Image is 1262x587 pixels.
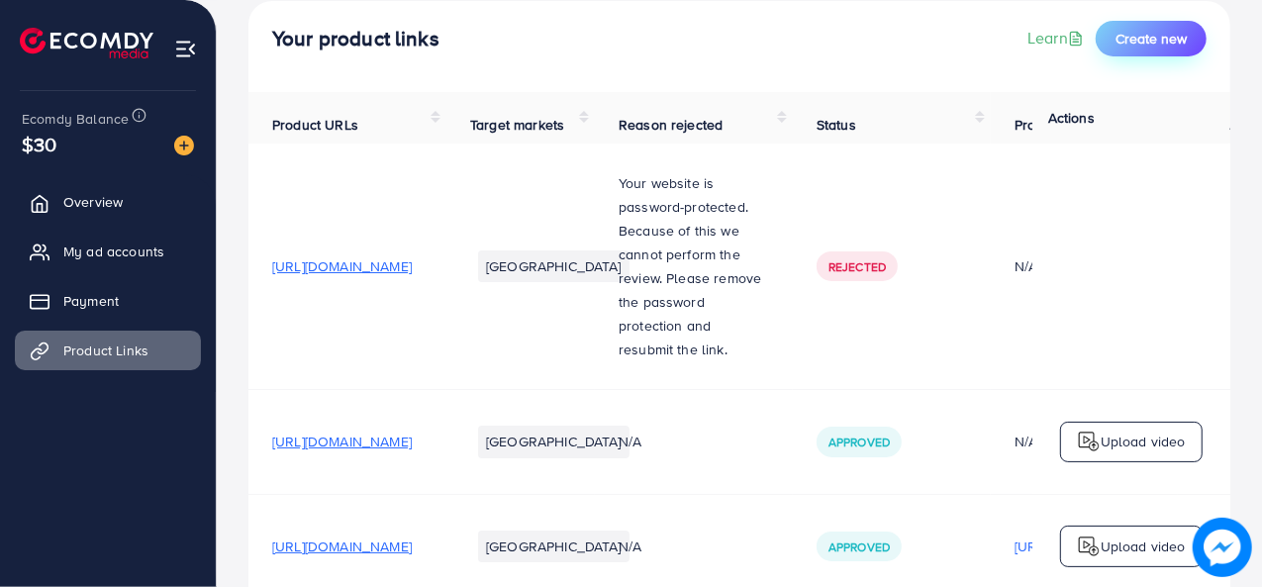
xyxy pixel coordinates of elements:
img: logo [20,28,153,58]
span: Product URLs [272,115,358,135]
div: N/A [1015,432,1154,451]
a: Overview [15,182,201,222]
span: Product video [1015,115,1102,135]
span: Approved [828,434,890,450]
span: Payment [63,291,119,311]
a: Product Links [15,331,201,370]
a: Learn [1027,27,1088,49]
span: $30 [22,130,56,158]
a: Payment [15,281,201,321]
span: Approved [828,538,890,555]
span: Create new [1116,29,1187,49]
li: [GEOGRAPHIC_DATA] [478,531,630,562]
span: [URL][DOMAIN_NAME] [272,537,412,556]
span: Overview [63,192,123,212]
img: menu [174,38,197,60]
span: Product Links [63,341,148,360]
span: Ecomdy Balance [22,109,129,129]
span: My ad accounts [63,242,164,261]
img: logo [1077,430,1101,453]
a: My ad accounts [15,232,201,271]
p: Your website is password-protected. Because of this we cannot perform the review. Please remove t... [619,171,769,361]
div: N/A [1015,256,1154,276]
p: Upload video [1101,430,1186,453]
img: image [1193,518,1252,577]
span: [URL][DOMAIN_NAME] [272,256,412,276]
span: Reason rejected [619,115,723,135]
li: [GEOGRAPHIC_DATA] [478,426,630,457]
span: N/A [619,537,641,556]
span: Target markets [470,115,564,135]
img: image [174,136,194,155]
span: Actions [1048,108,1095,128]
span: N/A [619,432,641,451]
span: [URL][DOMAIN_NAME] [272,432,412,451]
button: Create new [1096,21,1207,56]
p: Upload video [1101,535,1186,558]
p: [URL][DOMAIN_NAME] [1015,535,1154,558]
li: [GEOGRAPHIC_DATA] [478,250,630,282]
span: Status [817,115,856,135]
img: logo [1077,535,1101,558]
span: Rejected [828,258,886,275]
h4: Your product links [272,27,439,51]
